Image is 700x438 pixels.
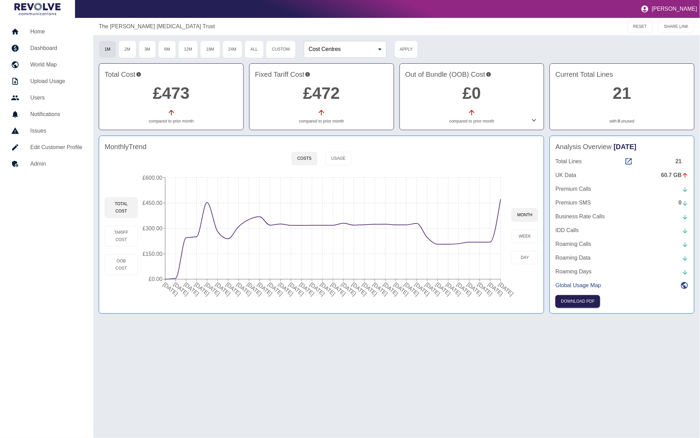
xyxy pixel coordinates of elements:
a: 0 [618,118,620,124]
button: Total Cost [105,197,138,218]
p: Roaming Days [555,268,592,276]
h4: Total Cost [105,69,238,80]
p: Total Lines [555,157,582,166]
button: day [511,251,538,264]
h4: Out of Bundle (OOB) Cost [405,69,539,80]
h5: Upload Usage [30,77,82,85]
button: Costs [291,152,317,165]
tspan: [DATE] [466,281,484,297]
a: UK Data60.7 GB [555,171,689,179]
button: 6M [158,41,176,58]
tspan: [DATE] [414,281,431,297]
tspan: [DATE] [162,281,179,297]
tspan: [DATE] [215,281,232,297]
button: Apply [395,41,418,58]
p: [PERSON_NAME] [652,6,697,12]
tspan: [DATE] [456,281,473,297]
button: SHARE LINK [658,20,694,33]
a: Upload Usage [6,73,88,90]
button: month [511,208,538,222]
tspan: [DATE] [393,281,410,297]
tspan: [DATE] [183,281,200,297]
h4: Monthly Trend [105,142,147,152]
tspan: [DATE] [340,281,358,297]
tspan: [DATE] [267,281,284,297]
h4: Current Total Lines [555,69,689,80]
p: Premium Calls [555,185,591,193]
svg: This is your recurring contracted cost [305,69,310,80]
a: Users [6,90,88,106]
button: 3M [139,41,156,58]
a: The [PERSON_NAME] [MEDICAL_DATA] Trust [99,22,215,31]
svg: Costs outside of your fixed tariff [486,69,491,80]
button: Custom [266,41,296,58]
a: 21 [613,84,631,102]
a: Notifications [6,106,88,123]
a: Admin [6,156,88,172]
a: IDD Calls [555,226,689,234]
div: 60.7 GB [661,171,689,179]
a: Premium Calls [555,185,689,193]
tspan: £600.00 [143,175,163,181]
a: Global Usage Map [555,281,689,290]
tspan: [DATE] [477,281,494,297]
h5: Dashboard [30,44,82,52]
button: Click here to download the most recent invoice. If the current month’s invoice is unavailable, th... [555,295,600,308]
tspan: [DATE] [309,281,326,297]
a: Premium SMS0 [555,199,689,207]
p: compared to prior month [255,118,388,124]
p: Global Usage Map [555,281,601,290]
tspan: [DATE] [403,281,421,297]
img: Logo [14,3,61,15]
p: Roaming Calls [555,240,591,248]
a: Issues [6,123,88,139]
tspan: [DATE] [225,281,242,297]
button: Tariff Cost [105,226,138,247]
button: Usage [325,152,351,165]
p: with unused [555,118,689,124]
tspan: [DATE] [372,281,389,297]
tspan: [DATE] [319,281,337,297]
button: All [245,41,264,58]
a: £472 [303,84,340,102]
tspan: [DATE] [487,281,505,297]
button: RESET [627,20,653,33]
tspan: [DATE] [173,281,190,297]
a: Business Rate Calls [555,212,689,221]
tspan: [DATE] [498,281,515,297]
div: 0 [679,199,689,207]
h5: Home [30,28,82,36]
tspan: [DATE] [424,281,442,297]
tspan: [DATE] [256,281,274,297]
button: 2M [119,41,136,58]
p: UK Data [555,171,576,179]
tspan: [DATE] [382,281,400,297]
h5: Users [30,94,82,102]
button: week [511,230,538,243]
a: World Map [6,56,88,73]
div: 21 [676,157,689,166]
p: IDD Calls [555,226,579,234]
button: 12M [178,41,198,58]
button: 18M [200,41,220,58]
a: Dashboard [6,40,88,56]
h5: Edit Customer Profile [30,143,82,152]
tspan: [DATE] [330,281,347,297]
tspan: £300.00 [143,226,163,231]
span: [DATE] [614,143,636,150]
tspan: [DATE] [445,281,463,297]
button: [PERSON_NAME] [638,2,700,16]
p: Roaming Data [555,254,591,262]
tspan: [DATE] [277,281,295,297]
a: £473 [153,84,190,102]
a: Roaming Days [555,268,689,276]
h4: Analysis Overview [555,142,689,152]
a: Edit Customer Profile [6,139,88,156]
button: 24M [223,41,242,58]
p: compared to prior month [105,118,238,124]
tspan: [DATE] [298,281,316,297]
tspan: [DATE] [194,281,211,297]
tspan: £450.00 [143,200,163,206]
tspan: [DATE] [435,281,452,297]
button: 1M [99,41,116,58]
